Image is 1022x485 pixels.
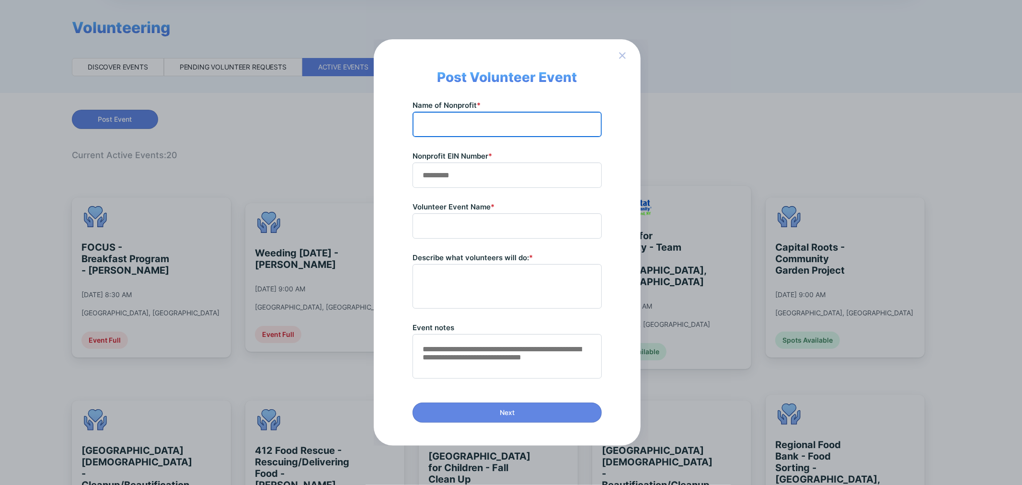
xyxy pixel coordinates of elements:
span: Next [500,408,515,417]
label: Volunteer Event Name [413,202,494,211]
button: Next [413,403,602,423]
label: Describe what volunteers will do: [413,253,533,262]
span: Post Volunteer Event [437,69,577,85]
label: Name of Nonprofit [413,101,481,110]
label: Nonprofit EIN Number [413,151,492,161]
label: Event notes [413,323,454,332]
